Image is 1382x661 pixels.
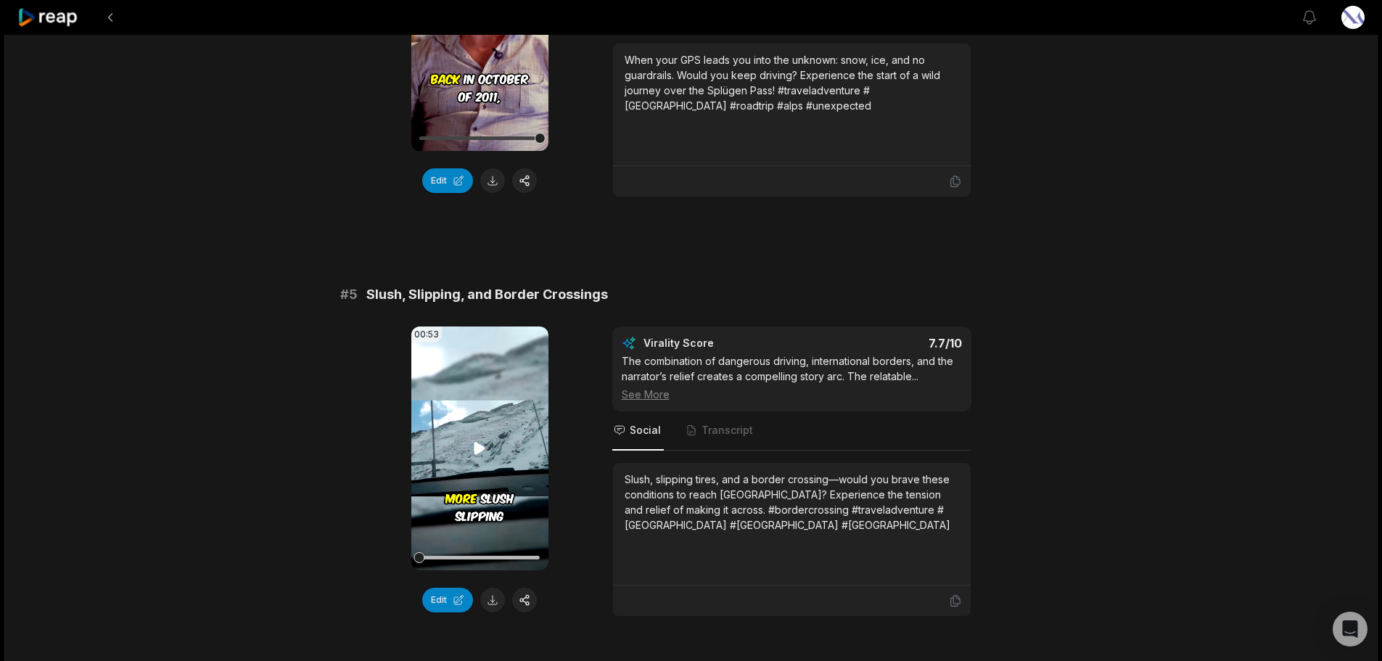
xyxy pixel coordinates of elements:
[366,284,608,305] span: Slush, Slipping, and Border Crossings
[630,423,661,438] span: Social
[411,327,548,570] video: Your browser does not support mp4 format.
[1333,612,1367,646] div: Open Intercom Messenger
[622,387,962,402] div: See More
[612,411,971,451] nav: Tabs
[625,52,959,113] div: When your GPS leads you into the unknown: snow, ice, and no guardrails. Would you keep driving? E...
[622,353,962,402] div: The combination of dangerous driving, international borders, and the narrator’s relief creates a ...
[625,472,959,533] div: Slush, slipping tires, and a border crossing—would you brave these conditions to reach [GEOGRAPHI...
[422,168,473,193] button: Edit
[806,336,962,350] div: 7.7 /10
[702,423,753,438] span: Transcript
[340,284,358,305] span: # 5
[422,588,473,612] button: Edit
[643,336,799,350] div: Virality Score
